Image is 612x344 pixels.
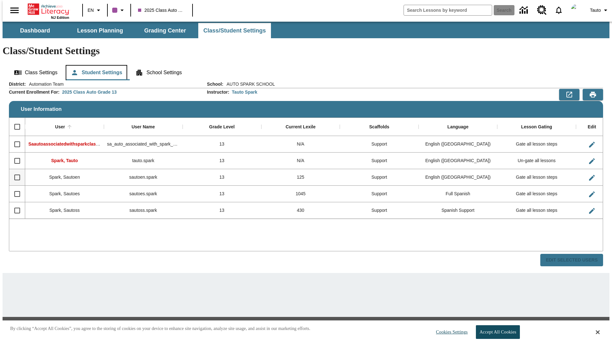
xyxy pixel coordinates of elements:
button: Close [596,329,600,335]
div: sautoen.spark [104,169,183,186]
span: Class/Student Settings [203,27,266,34]
span: Dashboard [20,27,50,34]
button: Edit User [586,204,598,217]
div: 125 [261,169,340,186]
div: 13 [183,153,261,169]
span: Grading Center [144,27,186,34]
button: Class color is purple. Change class color [110,4,128,16]
a: Home [28,3,69,16]
div: Full Spanish [419,186,497,202]
span: Spark, Sautoen [49,175,80,180]
button: Language: EN, Select a language [85,4,105,16]
div: Support [340,169,419,186]
div: SubNavbar [3,22,609,38]
span: Spark, Sautoss [49,208,80,213]
div: English (US) [419,136,497,153]
div: Support [340,136,419,153]
div: 13 [183,136,261,153]
div: tauto.spark [104,153,183,169]
button: Export to CSV [559,89,579,100]
a: Notifications [550,2,567,18]
span: 2025 Class Auto Grade 13 [138,7,185,14]
h2: Current Enrollment For : [9,90,60,95]
div: English (US) [419,153,497,169]
div: User [55,124,65,130]
button: Cookies Settings [430,326,470,339]
div: Gate all lesson steps [497,186,576,202]
span: Lesson Planning [77,27,123,34]
button: Grading Center [133,23,197,38]
a: Data Center [516,2,533,19]
button: Open side menu [5,1,24,20]
span: EN [88,7,94,14]
span: User Information [21,106,62,112]
div: Class/Student Settings [9,65,603,80]
button: Lesson Planning [68,23,132,38]
div: N/A [261,153,340,169]
p: By clicking “Accept All Cookies”, you agree to the storing of cookies on your device to enhance s... [10,326,310,332]
span: Saautoassociatedwithsparkclass, Saautoassociatedwithsparkclass [28,141,171,147]
div: Current Lexile [286,124,316,130]
div: 13 [183,169,261,186]
span: AUTO SPARK SCHOOL [223,81,275,87]
button: Edit User [586,138,598,151]
div: N/A [261,136,340,153]
h1: Class/Student Settings [3,45,609,57]
div: Home [28,2,69,19]
span: Automation Team [26,81,64,87]
div: Tauto Spark [232,89,257,95]
div: Grade Level [209,124,235,130]
div: sautoes.spark [104,186,183,202]
h2: School : [207,82,223,87]
button: Student Settings [66,65,127,80]
a: Resource Center, Will open in new tab [533,2,550,19]
button: School Settings [130,65,187,80]
div: Edit [588,124,596,130]
div: Gate all lesson steps [497,136,576,153]
button: Select a new avatar [567,2,587,18]
div: 13 [183,202,261,219]
div: 1045 [261,186,340,202]
span: Spark, Sautoes [49,191,80,196]
div: English (US) [419,169,497,186]
button: Edit User [586,188,598,201]
h2: Instructor : [207,90,229,95]
button: Dashboard [3,23,67,38]
span: NJ Edition [51,16,69,19]
button: Edit User [586,155,598,168]
div: Spanish Support [419,202,497,219]
span: Spark, Tauto [51,158,78,163]
div: 2025 Class Auto Grade 13 [62,89,117,95]
div: 430 [261,202,340,219]
div: 13 [183,186,261,202]
div: Un-gate all lessons [497,153,576,169]
div: Scaffolds [369,124,389,130]
button: Print Preview [583,89,603,100]
h2: District : [9,82,26,87]
button: Accept All Cookies [476,325,520,339]
div: User Name [132,124,155,130]
button: Class/Student Settings [198,23,271,38]
div: Support [340,186,419,202]
div: Support [340,202,419,219]
div: Gate all lesson steps [497,202,576,219]
button: Class Settings [9,65,62,80]
div: Gate all lesson steps [497,169,576,186]
div: Support [340,153,419,169]
div: Language [448,124,469,130]
input: search field [404,5,492,15]
div: User Information [9,81,603,267]
img: Avatar [571,4,584,17]
div: sa_auto_associated_with_spark_classes [104,136,183,153]
div: SubNavbar [3,23,272,38]
span: Tauto [590,7,601,14]
div: sautoss.spark [104,202,183,219]
button: Profile/Settings [587,4,612,16]
div: Lesson Gating [521,124,552,130]
button: Edit User [586,171,598,184]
